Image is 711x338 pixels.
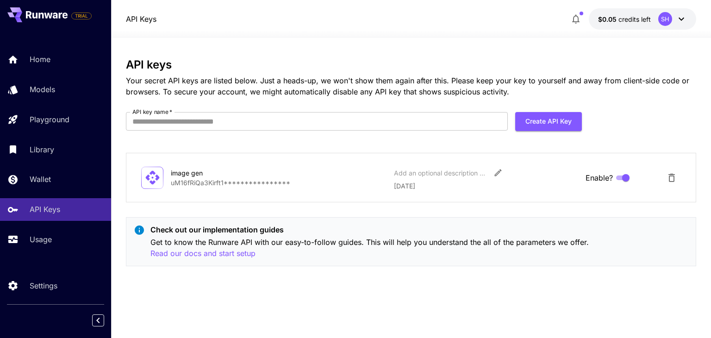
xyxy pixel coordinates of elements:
[150,224,688,235] p: Check out our implementation guides
[30,234,52,245] p: Usage
[394,168,486,178] div: Add an optional description or comment
[30,144,54,155] p: Library
[658,12,672,26] div: SH
[71,10,92,21] span: Add your payment card to enable full platform functionality.
[126,13,156,25] nav: breadcrumb
[30,54,50,65] p: Home
[30,84,55,95] p: Models
[586,172,613,183] span: Enable?
[662,169,681,187] button: Delete API Key
[30,204,60,215] p: API Keys
[490,164,506,181] button: Edit
[126,75,696,97] p: Your secret API keys are listed below. Just a heads-up, we won't show them again after this. Plea...
[618,15,651,23] span: credits left
[150,237,688,259] p: Get to know the Runware API with our easy-to-follow guides. This will help you understand the all...
[30,280,57,291] p: Settings
[99,312,111,329] div: Collapse sidebar
[126,58,696,71] h3: API keys
[598,14,651,24] div: $0.05
[30,114,69,125] p: Playground
[515,112,582,131] button: Create API Key
[72,13,91,19] span: TRIAL
[589,8,696,30] button: $0.05SH
[126,13,156,25] a: API Keys
[171,168,263,178] div: image gen
[150,248,256,259] button: Read our docs and start setup
[394,181,578,191] p: [DATE]
[598,15,618,23] span: $0.05
[30,174,51,185] p: Wallet
[132,108,172,116] label: API key name
[92,314,104,326] button: Collapse sidebar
